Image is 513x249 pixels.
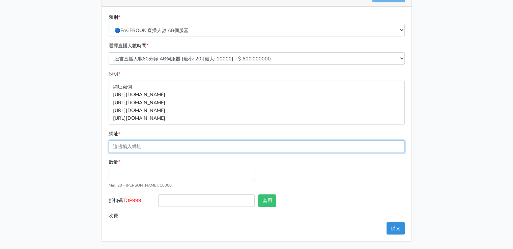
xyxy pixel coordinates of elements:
label: 數量 [109,158,120,166]
span: TOP999 [123,197,141,204]
button: 套用 [258,194,276,207]
small: Min: 20 - [PERSON_NAME]: 10000 [109,183,172,188]
label: 類別 [109,13,120,21]
label: 選擇直播人數時間 [109,42,148,50]
label: 說明 [109,70,120,78]
label: 收費 [107,210,157,222]
input: 這邊填入網址 [109,140,405,153]
label: 折扣碼 [107,194,157,210]
label: 網址 [109,130,120,138]
p: 網址範例 [URL][DOMAIN_NAME] [URL][DOMAIN_NAME] [URL][DOMAIN_NAME] [URL][DOMAIN_NAME] [109,81,405,124]
button: 提交 [387,222,405,234]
